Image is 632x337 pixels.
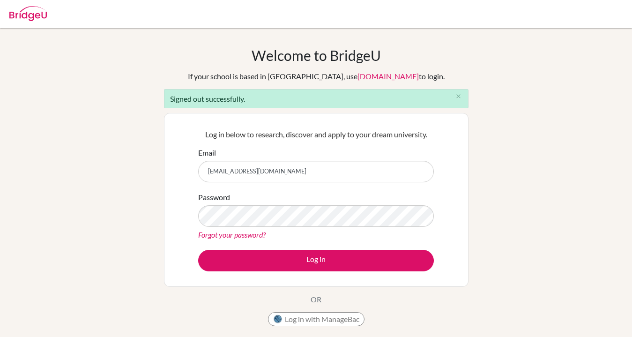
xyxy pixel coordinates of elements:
div: Signed out successfully. [164,89,468,108]
p: OR [311,294,321,305]
i: close [455,93,462,100]
label: Email [198,147,216,158]
p: Log in below to research, discover and apply to your dream university. [198,129,434,140]
a: [DOMAIN_NAME] [357,72,419,81]
button: Log in with ManageBac [268,312,364,326]
a: Forgot your password? [198,230,266,239]
img: Bridge-U [9,6,47,21]
button: Log in [198,250,434,271]
h1: Welcome to BridgeU [252,47,381,64]
label: Password [198,192,230,203]
div: If your school is based in [GEOGRAPHIC_DATA], use to login. [188,71,445,82]
button: Close [449,90,468,104]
